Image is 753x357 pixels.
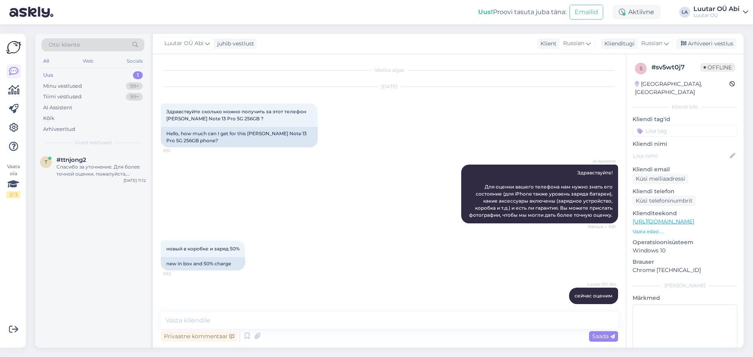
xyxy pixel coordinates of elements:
div: Uus [43,71,53,79]
div: Klienditugi [601,40,635,48]
span: новый в коробке и заряд 50% [166,246,240,252]
span: Здравствуйте! Для оценки вашего телефона нам нужно знать его состояние (для iPhone также уровень ... [469,170,614,218]
p: Kliendi nimi [633,140,737,148]
p: Kliendi email [633,165,737,174]
span: Offline [700,63,735,72]
div: Proovi tasuta juba täna: [478,7,566,17]
div: Küsi telefoninumbrit [633,196,696,206]
p: Vaata edasi ... [633,228,737,235]
span: Russian [641,39,662,48]
span: Nähtud ✓ 9:31 [586,224,616,230]
div: Aktiivne [613,5,660,19]
div: Privaatne kommentaar [161,331,237,342]
div: Luutar OÜ [693,12,740,18]
p: Windows 10 [633,246,737,255]
div: 99+ [126,82,143,90]
div: Arhiveeri vestlus [676,38,737,49]
div: [GEOGRAPHIC_DATA], [GEOGRAPHIC_DATA] [635,80,729,96]
div: 2 / 3 [6,191,20,198]
div: Спасибо за уточнение. Для более точной оценки, пожалуйста, укажите марку, модель вашего велосипед... [56,163,146,178]
div: Kliendi info [633,103,737,111]
span: Здравствуйте сколько можно получить за этот телефон [PERSON_NAME] Note 13 Pro 5G 256GB ? [166,109,307,121]
span: Uued vestlused [75,139,111,146]
span: 9:31 [163,148,193,154]
span: t [45,159,47,165]
span: s [640,65,642,71]
div: Klient [537,40,557,48]
div: Vestlus algas [161,67,618,74]
a: [URL][DOMAIN_NAME] [633,218,694,225]
span: AI Assistent [586,158,616,164]
div: 99+ [126,93,143,101]
img: Askly Logo [6,40,21,55]
div: Luutar OÜ Abi [693,6,740,12]
div: All [42,56,51,66]
a: Luutar OÜ AbiLuutar OÜ [693,6,748,18]
p: Kliendi telefon [633,187,737,196]
span: Luutar OÜ Abi [586,281,616,287]
div: Kõik [43,114,55,122]
div: Küsi meiliaadressi [633,174,688,184]
span: Luutar OÜ Abi [164,39,204,48]
div: juhib vestlust [214,40,254,48]
span: #ttnjong2 [56,156,86,163]
div: Tiimi vestlused [43,93,82,101]
input: Lisa nimi [633,152,728,160]
span: Russian [563,39,584,48]
div: LA [679,7,690,18]
input: Lisa tag [633,125,737,137]
div: [PERSON_NAME] [633,282,737,289]
div: Minu vestlused [43,82,82,90]
span: Saada [592,333,615,340]
div: Hello, how much can I get for this [PERSON_NAME] Note 13 Pro 5G 256GB phone? [161,127,318,147]
span: Otsi kliente [49,41,80,49]
span: 9:41 [586,304,616,310]
b: Uus! [478,8,493,16]
div: 1 [133,71,143,79]
div: new in box and 50% charge [161,257,245,270]
p: Operatsioonisüsteem [633,238,737,246]
div: # sv5wt0j7 [651,63,700,72]
p: Kliendi tag'id [633,115,737,123]
div: Vaata siia [6,163,20,198]
p: Brauser [633,258,737,266]
div: Socials [125,56,144,66]
div: AI Assistent [43,104,72,112]
div: Web [81,56,95,66]
p: Märkmed [633,294,737,302]
div: Arhiveeritud [43,125,75,133]
button: Emailid [569,5,603,20]
span: 9:32 [163,271,193,277]
div: [DATE] 11:12 [124,178,146,183]
p: Klienditeekond [633,209,737,217]
p: Chrome [TECHNICAL_ID] [633,266,737,274]
span: сейчас оценим [575,293,613,299]
div: [DATE] [161,83,618,90]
